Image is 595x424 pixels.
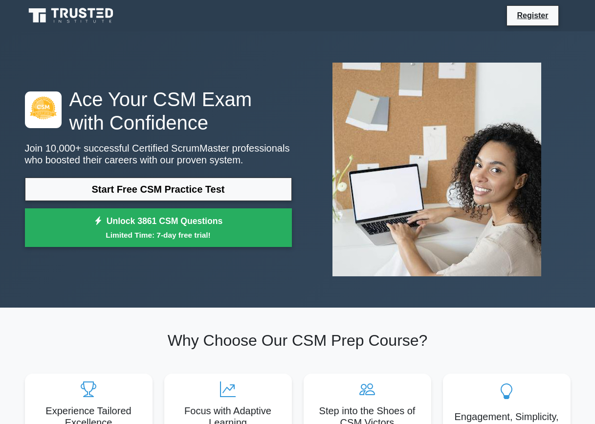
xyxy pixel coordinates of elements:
[37,229,280,241] small: Limited Time: 7-day free trial!
[25,331,571,350] h2: Why Choose Our CSM Prep Course?
[25,88,292,134] h1: Ace Your CSM Exam with Confidence
[25,178,292,201] a: Start Free CSM Practice Test
[511,9,554,22] a: Register
[25,208,292,247] a: Unlock 3861 CSM QuestionsLimited Time: 7-day free trial!
[25,142,292,166] p: Join 10,000+ successful Certified ScrumMaster professionals who boosted their careers with our pr...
